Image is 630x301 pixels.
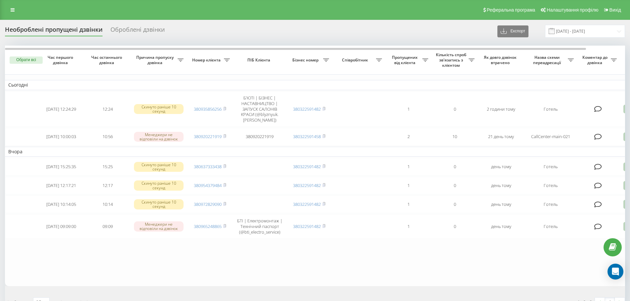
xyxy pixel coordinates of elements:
a: 380322591458 [293,133,321,139]
td: [DATE] 12:17:21 [38,177,84,194]
span: Налаштування профілю [547,7,598,13]
div: Менеджери не відповіли на дзвінок [134,221,184,231]
a: 380322591482 [293,201,321,207]
a: 380954379484 [194,182,222,188]
td: 0 [432,177,478,194]
a: 380965248865 [194,223,222,229]
td: [DATE] 09:09:00 [38,214,84,239]
span: Назва схеми переадресації [527,55,568,65]
div: Оброблені дзвінки [110,26,165,36]
div: Скинуто раніше 10 секунд [134,199,184,209]
td: CallCenter-main-021 [524,128,577,145]
td: Готель [524,158,577,175]
td: 0 [432,214,478,239]
td: 1 [385,92,432,127]
span: Час останнього дзвінка [90,55,125,65]
span: Як довго дзвінок втрачено [483,55,519,65]
td: [DATE] 15:25:35 [38,158,84,175]
td: 15:25 [84,158,131,175]
td: 0 [432,92,478,127]
div: Скинуто раніше 10 секунд [134,162,184,172]
td: БʼЮТІ | БІЗНЕС | НАСТАВНИЦТВО | ЗАПУСК САЛОНІВ КРАСИ (@blyznyuk.[PERSON_NAME]) [233,92,286,127]
td: 1 [385,158,432,175]
td: Готель [524,196,577,213]
div: Скинуто раніше 10 секунд [134,104,184,114]
td: 09:09 [84,214,131,239]
td: день тому [478,158,524,175]
button: Обрати всі [10,56,43,64]
td: БТІ | Електромонтаж | Технічний паспорт (@bti_electro_service) [233,214,286,239]
td: 10 [432,128,478,145]
a: 380322591482 [293,223,321,229]
span: Час першого дзвінка [43,55,79,65]
a: 380935856256 [194,106,222,112]
td: 12:17 [84,177,131,194]
div: Скинуто раніше 10 секунд [134,180,184,190]
span: Бізнес номер [289,57,323,63]
td: 2 години тому [478,92,524,127]
td: [DATE] 10:00:03 [38,128,84,145]
td: 10:56 [84,128,131,145]
td: Готель [524,92,577,127]
span: Реферальна програма [487,7,535,13]
button: Експорт [497,25,528,37]
td: 10:14 [84,196,131,213]
span: Причина пропуску дзвінка [134,55,178,65]
td: Готель [524,214,577,239]
span: Кількість спроб зв'язатись з клієнтом [435,52,469,68]
td: день тому [478,214,524,239]
span: Вихід [609,7,621,13]
td: 0 [432,196,478,213]
a: 380322591482 [293,106,321,112]
a: 380972829090 [194,201,222,207]
div: Менеджери не відповіли на дзвінок [134,132,184,142]
a: 380322591482 [293,164,321,169]
td: 1 [385,177,432,194]
span: Співробітник [336,57,376,63]
td: 380920221919 [233,128,286,145]
td: 0 [432,158,478,175]
td: [DATE] 12:24:29 [38,92,84,127]
td: 21 день тому [478,128,524,145]
td: 1 [385,214,432,239]
span: Пропущених від клієнта [389,55,422,65]
div: Необроблені пропущені дзвінки [5,26,103,36]
span: Номер клієнта [190,57,224,63]
td: Готель [524,177,577,194]
td: день тому [478,177,524,194]
span: ПІБ Клієнта [239,57,280,63]
td: [DATE] 10:14:05 [38,196,84,213]
span: Коментар до дзвінка [580,55,611,65]
td: 1 [385,196,432,213]
td: 12:24 [84,92,131,127]
a: 380637333438 [194,164,222,169]
div: Open Intercom Messenger [608,264,623,280]
td: день тому [478,196,524,213]
a: 380322591482 [293,182,321,188]
td: 2 [385,128,432,145]
a: 380920221919 [194,133,222,139]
